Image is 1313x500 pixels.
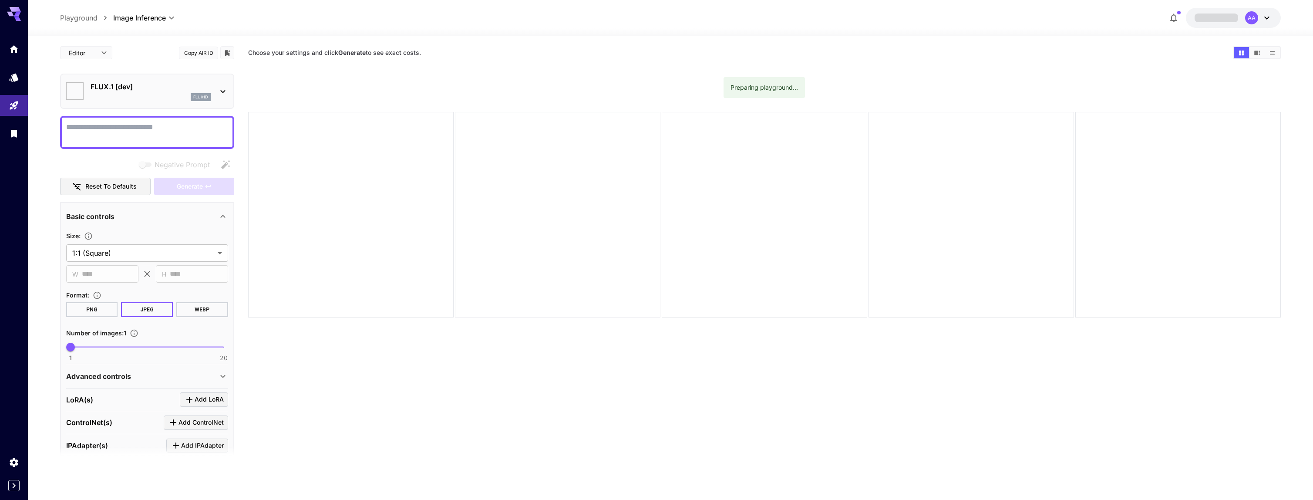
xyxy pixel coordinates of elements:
[69,48,96,57] span: Editor
[731,80,798,95] div: Preparing playground...
[60,13,98,23] a: Playground
[72,269,78,279] span: W
[248,49,421,56] span: Choose your settings and click to see exact costs.
[69,354,72,362] span: 1
[66,395,93,405] p: LoRA(s)
[193,94,208,100] p: flux1d
[223,47,231,58] button: Add to library
[66,78,228,105] div: FLUX.1 [dev]flux1d
[8,480,20,491] button: Expand sidebar
[1245,11,1258,24] div: AA
[89,291,105,300] button: Choose the file format for the output image.
[181,440,224,451] span: Add IPAdapter
[166,439,228,453] button: Click to add IPAdapter
[66,329,126,337] span: Number of images : 1
[1234,47,1249,58] button: Show media in grid view
[9,44,19,54] div: Home
[66,302,118,317] button: PNG
[126,329,142,338] button: Specify how many images to generate in a single request. Each image generation will be charged se...
[195,394,224,405] span: Add LoRA
[66,417,112,428] p: ControlNet(s)
[1186,8,1281,28] button: AA
[178,417,224,428] span: Add ControlNet
[60,178,151,196] button: Reset to defaults
[9,128,19,139] div: Library
[91,81,211,92] p: FLUX.1 [dev]
[9,100,19,111] div: Playground
[66,291,89,299] span: Format :
[179,47,218,59] button: Copy AIR ID
[81,232,96,240] button: Adjust the dimensions of the generated image by specifying its width and height in pixels, or sel...
[176,302,228,317] button: WEBP
[9,72,19,83] div: Models
[137,159,217,170] span: Negative prompts are not compatible with the selected model.
[66,206,228,227] div: Basic controls
[66,366,228,387] div: Advanced controls
[180,392,228,407] button: Click to add LoRA
[338,49,366,56] b: Generate
[113,13,166,23] span: Image Inference
[60,13,113,23] nav: breadcrumb
[155,159,210,170] span: Negative Prompt
[164,416,228,430] button: Click to add ControlNet
[162,269,166,279] span: H
[66,440,108,451] p: IPAdapter(s)
[9,457,19,468] div: Settings
[1265,47,1280,58] button: Show media in list view
[66,211,114,222] p: Basic controls
[121,302,173,317] button: JPEG
[220,354,228,362] span: 20
[66,371,131,382] p: Advanced controls
[1249,47,1265,58] button: Show media in video view
[72,248,214,258] span: 1:1 (Square)
[1233,46,1281,59] div: Show media in grid viewShow media in video viewShow media in list view
[66,232,81,240] span: Size :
